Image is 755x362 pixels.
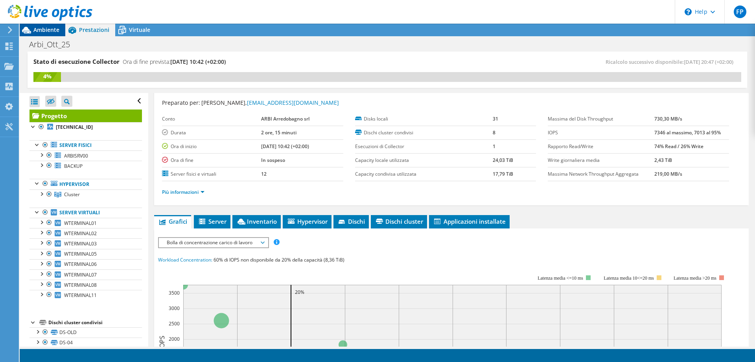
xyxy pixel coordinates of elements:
b: 24,03 TiB [493,157,513,163]
label: Dischi cluster condivisi [355,129,493,137]
label: Disks locali [355,115,493,123]
span: Bolla di concentrazione carico di lavoro [163,238,264,247]
span: WTERMINAL06 [64,261,97,267]
span: Prestazioni [79,26,109,33]
h4: Ora di fine prevista: [123,58,226,66]
label: Durata [162,129,261,137]
tspan: Latenza media 10<=20 ms [604,275,654,281]
b: ARBI Arredobagno srl [261,115,309,122]
span: BACKUP [64,163,83,169]
label: Esecuzioni di Collector [355,143,493,150]
b: 31 [493,115,498,122]
a: Cluster [29,189,142,200]
a: WTERMINAL01 [29,218,142,228]
b: 8 [493,129,495,136]
span: [PERSON_NAME], [201,99,339,106]
a: WTERMINAL02 [29,228,142,238]
span: WTERMINAL01 [64,220,97,226]
span: Virtuale [129,26,150,33]
b: 17,79 TiB [493,171,513,177]
b: 12 [261,171,267,177]
a: WTERMINAL11 [29,290,142,300]
span: 60% di IOPS non disponibile da 20% della capacità (8,36 TiB) [214,256,344,263]
span: [DATE] 10:42 (+02:00) [170,58,226,65]
span: Inventario [236,217,277,225]
a: WTERMINAL06 [29,259,142,269]
span: Ambiente [33,26,59,33]
a: Progetto [29,110,142,122]
span: WTERMINAL05 [64,251,97,257]
label: Server fisici e virtuali [162,170,261,178]
b: 1 [493,143,495,150]
a: WTERMINAL08 [29,280,142,290]
label: Ora di inizio [162,143,261,150]
span: Hypervisor [287,217,328,225]
span: Server [198,217,226,225]
label: Capacity locale utilizzata [355,156,493,164]
span: FP [734,6,746,18]
tspan: Latenza media <=10 ms [538,275,583,281]
span: Ricalcolo successivo disponibile: [606,58,737,65]
a: Server virtuali [29,208,142,218]
label: Massima Network Throughput Aggregata [548,170,654,178]
span: Applicazioni installate [433,217,506,225]
text: 2000 [169,336,180,342]
span: Dischi cluster [375,217,423,225]
b: [TECHNICAL_ID] [56,124,93,130]
a: Più informazioni [162,189,204,195]
a: Hypervisor [29,179,142,189]
text: 20% [295,289,304,295]
span: WTERMINAL11 [64,292,97,299]
text: Latenza media >20 ms [674,275,716,281]
span: Dischi [337,217,365,225]
span: [DATE] 20:47 (+02:00) [684,58,733,65]
b: 7346 al massimo, 7013 al 95% [654,129,721,136]
div: 4% [33,72,61,81]
label: Preparato per: [162,99,200,106]
span: Workload Concentration: [158,256,212,263]
a: WTERMINAL03 [29,238,142,249]
span: WTERMINAL08 [64,282,97,288]
span: ARBISRV00 [64,152,88,159]
b: In sospeso [261,157,285,163]
svg: \n [685,8,692,15]
span: WTERMINAL07 [64,271,97,278]
b: 74% Read / 26% Write [654,143,703,150]
b: [DATE] 10:42 (+02:00) [261,143,309,150]
text: 3000 [169,305,180,312]
label: Rapporto Read/Write [548,143,654,150]
a: DS-OLD [29,327,142,338]
span: WTERMINAL02 [64,230,97,237]
b: 730,30 MB/s [654,115,682,122]
span: Cluster [64,191,80,198]
a: WTERMINAL05 [29,249,142,259]
label: Capacity condivisa utilizzata [355,170,493,178]
text: IOPS [158,336,166,349]
span: WTERMINAL03 [64,240,97,247]
a: Server fisici [29,140,142,150]
a: BACKUP [29,161,142,171]
h1: Arbi_Ott_25 [26,40,82,49]
b: 219,00 MB/s [654,171,682,177]
label: Ora di fine [162,156,261,164]
span: Grafici [158,217,187,225]
label: Conto [162,115,261,123]
label: IOPS [548,129,654,137]
a: DS-04 [29,338,142,348]
div: Dischi cluster condivisi [48,318,142,327]
label: Write giornaliera media [548,156,654,164]
a: WTERMINAL07 [29,269,142,280]
b: 2 ore, 15 minuti [261,129,296,136]
b: 2,43 TiB [654,157,672,163]
text: 2500 [169,320,180,327]
label: Massima del Disk Throughput [548,115,654,123]
text: 3500 [169,290,180,296]
a: [EMAIL_ADDRESS][DOMAIN_NAME] [247,99,339,106]
a: ARBISRV00 [29,150,142,161]
a: [TECHNICAL_ID] [29,122,142,132]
